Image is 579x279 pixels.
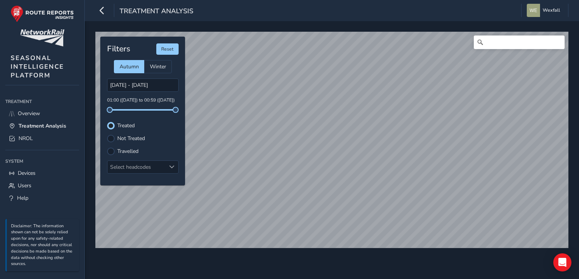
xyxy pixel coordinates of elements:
img: diamond-layout [527,4,540,17]
a: Help [5,192,79,204]
span: Overview [18,110,40,117]
label: Travelled [117,149,139,154]
span: Autumn [120,63,139,70]
span: Treatment Analysis [120,6,193,17]
div: Treatment [5,96,79,107]
div: Autumn [114,60,144,73]
a: Overview [5,107,79,120]
span: Users [18,182,31,189]
div: Winter [144,60,172,73]
h4: Filters [107,44,130,54]
a: NROL [5,132,79,145]
a: Users [5,179,79,192]
img: customer logo [20,29,64,46]
p: 01:00 ([DATE]) to 00:59 ([DATE]) [107,97,179,104]
label: Not Treated [117,136,145,141]
a: Treatment Analysis [5,120,79,132]
span: SEASONAL INTELLIGENCE PLATFORM [11,54,64,80]
span: Wexfall [543,4,560,17]
div: Open Intercom Messenger [553,253,571,271]
input: Search [474,35,565,49]
div: Select headcodes [107,161,166,173]
a: Devices [5,167,79,179]
img: rr logo [11,5,74,22]
span: Winter [150,63,166,70]
p: Disclaimer: The information shown can not be solely relied upon for any safety-related decisions,... [11,223,75,268]
span: Treatment Analysis [19,122,66,129]
span: Help [17,194,28,202]
canvas: Map [95,32,568,248]
span: Devices [18,170,36,177]
button: Wexfall [527,4,563,17]
label: Treated [117,123,135,128]
button: Reset [156,43,179,55]
div: System [5,156,79,167]
span: NROL [19,135,33,142]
